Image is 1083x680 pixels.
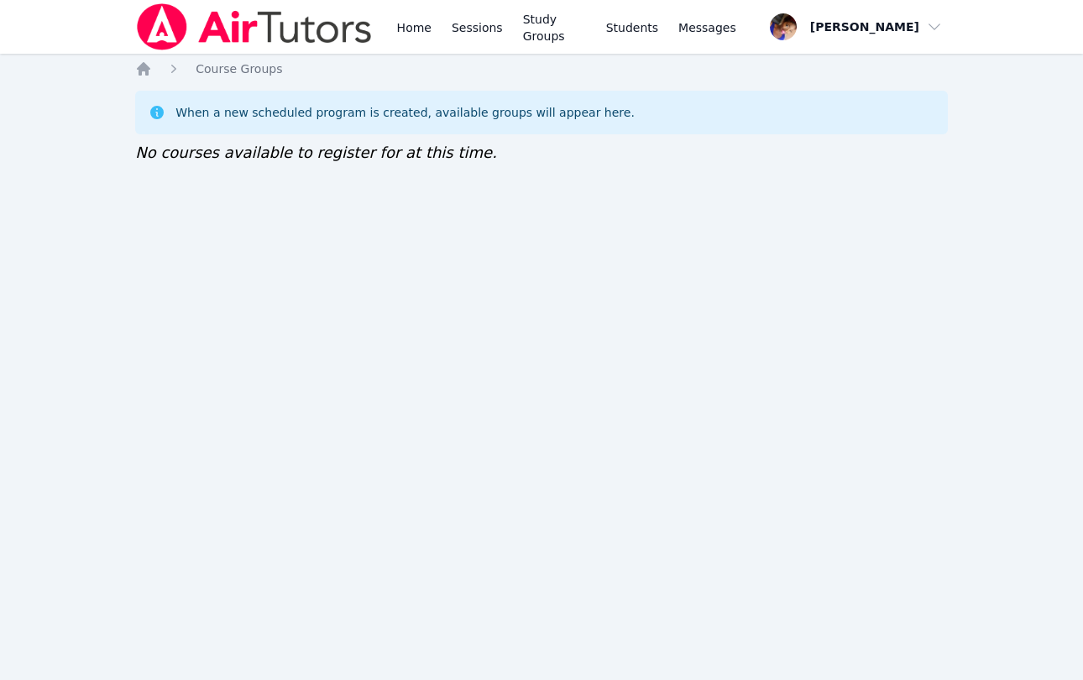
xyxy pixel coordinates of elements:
[175,104,635,121] div: When a new scheduled program is created, available groups will appear here.
[135,144,497,161] span: No courses available to register for at this time.
[196,62,282,76] span: Course Groups
[678,19,736,36] span: Messages
[135,3,373,50] img: Air Tutors
[196,60,282,77] a: Course Groups
[135,60,948,77] nav: Breadcrumb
